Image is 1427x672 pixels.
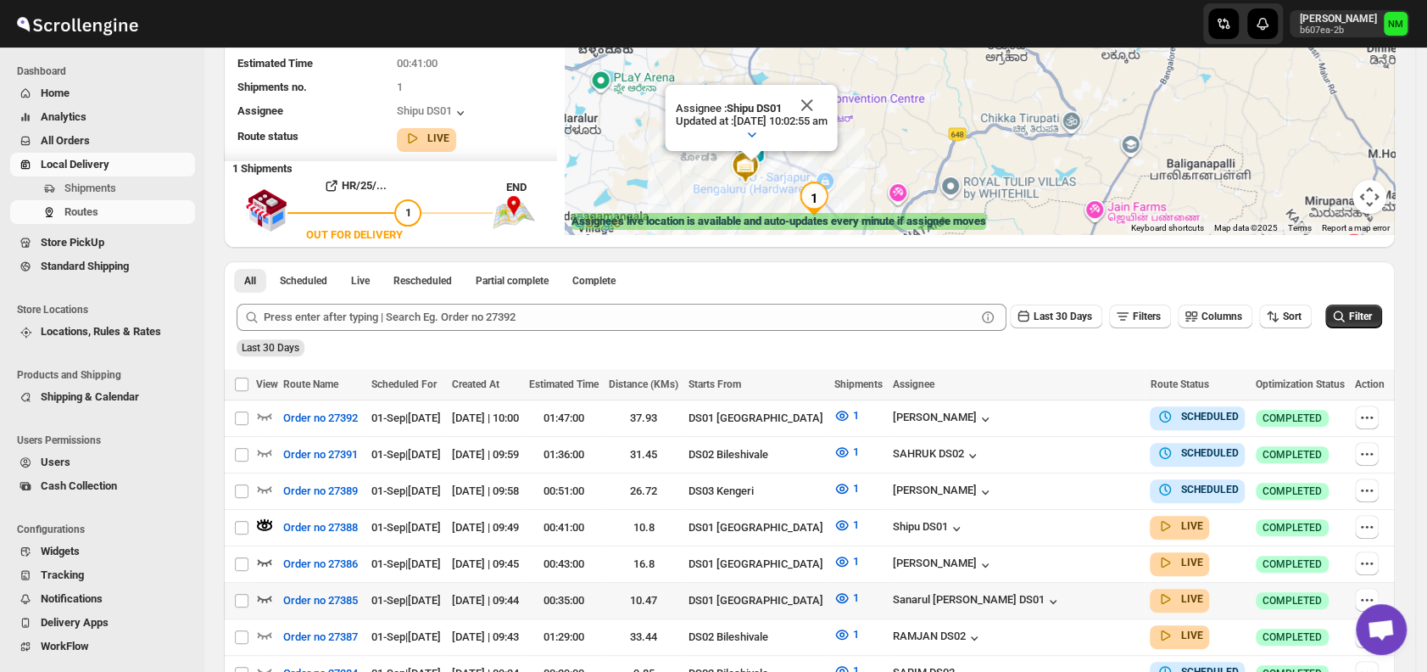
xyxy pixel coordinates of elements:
[64,182,116,194] span: Shipments
[506,179,556,196] div: END
[893,411,994,428] button: [PERSON_NAME]
[1290,10,1409,37] button: User menu
[1263,412,1322,425] span: COMPLETED
[529,592,599,609] div: 00:35:00
[833,378,882,390] span: Shipments
[393,274,452,288] span: Rescheduled
[893,593,1062,610] div: Sanarul [PERSON_NAME] DS01
[823,475,868,502] button: 1
[893,557,994,574] button: [PERSON_NAME]
[397,104,469,121] button: Shipu DS01
[41,592,103,605] span: Notifications
[17,434,195,447] span: Users Permissions
[14,3,141,45] img: ScrollEngine
[688,483,823,500] div: DS03 Kengeri
[10,540,195,563] button: Widgets
[17,303,195,316] span: Store Locations
[242,342,299,354] span: Last 30 Days
[1300,25,1377,36] p: b607ea-2b
[569,212,625,234] a: Open this area in Google Maps (opens a new window)
[451,629,518,646] div: [DATE] | 09:43
[237,130,298,143] span: Route status
[41,479,117,492] span: Cash Collection
[797,182,831,216] div: 1
[1157,518,1202,535] button: LIVE
[688,446,823,463] div: DS02 Bileshivale
[10,320,195,344] button: Locations, Rules & Rates
[688,378,741,390] span: Starts From
[451,446,518,463] div: [DATE] | 09:59
[10,200,195,224] button: Routes
[609,483,678,500] div: 26.72
[1352,180,1386,214] button: Map camera controls
[1034,311,1092,322] span: Last 30 Days
[688,519,823,536] div: DS01 [GEOGRAPHIC_DATA]
[529,410,599,427] div: 01:47:00
[371,484,441,497] span: 01-Sep | [DATE]
[273,551,368,578] button: Order no 27386
[1157,445,1238,462] button: SCHEDULED
[609,446,678,463] div: 31.45
[676,115,828,127] p: Updated at : [DATE] 10:02:55 am
[10,129,195,153] button: All Orders
[1150,378,1208,390] span: Route Status
[10,587,195,611] button: Notifications
[1180,593,1202,605] b: LIVE
[10,611,195,635] button: Delivery Apps
[1355,378,1385,390] span: Action
[1263,484,1322,498] span: COMPLETED
[342,179,387,192] b: HR/25/...
[1384,12,1407,36] span: Narjit Magar
[609,410,678,427] div: 37.93
[609,629,678,646] div: 33.44
[1180,520,1202,532] b: LIVE
[10,474,195,498] button: Cash Collection
[1356,604,1407,655] a: Open chat
[1157,481,1238,498] button: SCHEDULED
[41,325,161,338] span: Locations, Rules & Rates
[1178,305,1252,328] button: Columns
[529,629,599,646] div: 01:29:00
[893,520,965,537] div: Shipu DS01
[397,81,403,93] span: 1
[852,555,858,568] span: 1
[529,446,599,463] div: 01:36:00
[1201,311,1242,322] span: Columns
[237,57,313,70] span: Estimated Time
[451,410,518,427] div: [DATE] | 10:00
[1180,630,1202,641] b: LIVE
[224,154,293,175] b: 1 Shipments
[41,390,139,403] span: Shipping & Calendar
[893,447,981,464] div: SAHRUK DS02
[351,274,370,288] span: Live
[371,412,441,424] span: 01-Sep | [DATE]
[41,158,109,171] span: Local Delivery
[609,378,678,390] span: Distance (KMs)
[10,176,195,200] button: Shipments
[256,378,278,390] span: View
[852,409,858,422] span: 1
[273,405,368,432] button: Order no 27392
[371,378,437,390] span: Scheduled For
[1157,627,1202,644] button: LIVE
[283,410,358,427] span: Order no 27392
[283,629,358,646] span: Order no 27387
[41,545,80,557] span: Widgets
[476,274,549,288] span: Partial complete
[1300,12,1377,25] p: [PERSON_NAME]
[1263,521,1322,535] span: COMPLETED
[273,587,368,614] button: Order no 27385
[234,269,266,293] button: All routes
[1263,448,1322,462] span: COMPLETED
[273,624,368,651] button: Order no 27387
[451,592,518,609] div: [DATE] | 09:44
[823,512,868,539] button: 1
[893,630,983,647] button: RAMJAN DS02
[852,445,858,458] span: 1
[244,274,256,288] span: All
[404,130,449,147] button: LIVE
[529,556,599,573] div: 00:43:00
[1180,484,1238,496] b: SCHEDULED
[1180,411,1238,423] b: SCHEDULED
